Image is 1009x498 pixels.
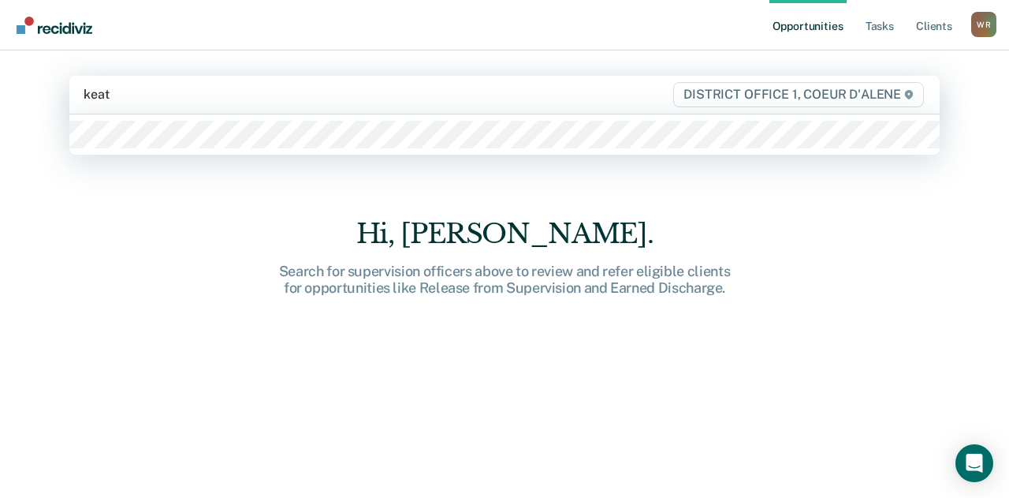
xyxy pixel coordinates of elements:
[971,12,996,37] button: Profile dropdown button
[252,263,757,297] div: Search for supervision officers above to review and refer eligible clients for opportunities like...
[17,17,92,34] img: Recidiviz
[252,218,757,250] div: Hi, [PERSON_NAME].
[955,444,993,482] div: Open Intercom Messenger
[971,12,996,37] div: W R
[673,82,924,107] span: DISTRICT OFFICE 1, COEUR D'ALENE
